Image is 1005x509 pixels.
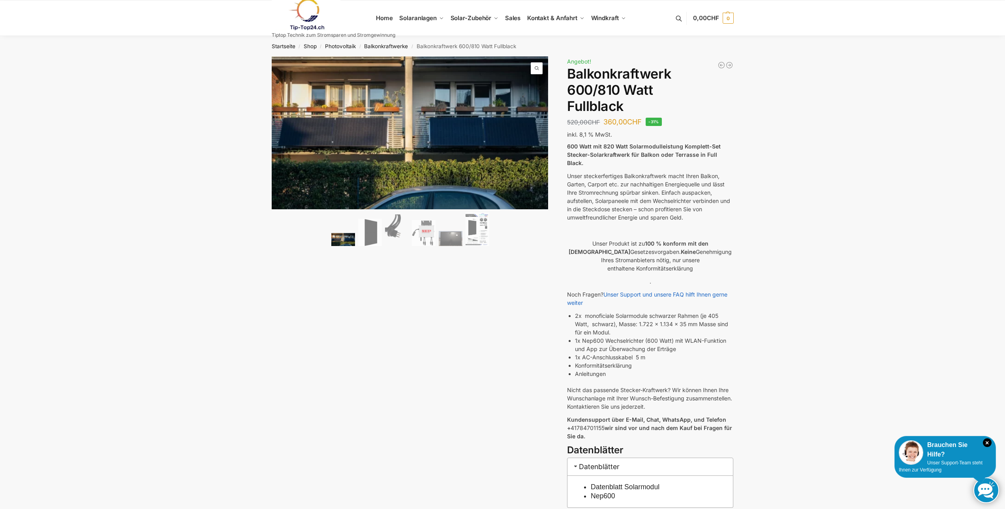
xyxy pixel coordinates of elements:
li: 1x AC-Anschlusskabel 5 m [575,353,733,361]
a: Balkonkraftwerke [364,43,408,49]
span: / [295,43,304,50]
a: 0,00CHF 0 [693,6,733,30]
strong: Kundensupport über E-Mail, Chat, WhatsApp, und Telefon + [567,416,726,431]
bdi: 360,00 [603,118,642,126]
p: 41784701155 [567,415,733,440]
p: . [567,277,733,285]
span: Windkraft [591,14,619,22]
p: Unser steckerfertiges Balkonkraftwerk macht Ihren Balkon, Garten, Carport etc. zur nachhaltigen E... [567,172,733,222]
a: Sales [502,0,524,36]
a: Nep600 [591,492,615,500]
img: NEP 800 Drosselbar auf 600 Watt [412,220,436,246]
h3: Datenblätter [567,458,733,475]
span: 0,00 [693,14,719,22]
a: Unser Support und unsere FAQ hilft Ihnen gerne weiter [567,291,727,306]
img: Balkonkraftwerk 600/810 Watt Fullblack 3 [548,56,825,374]
a: Shop [304,43,317,49]
li: 1x Nep600 Wechselrichter (600 Watt) mit WLAN-Funktion und App zur Überwachung der Erträge [575,336,733,353]
span: CHF [627,118,642,126]
span: Angebot! [567,58,591,65]
li: Anleitungen [575,370,733,378]
img: TommaTech Vorderseite [358,219,382,246]
h1: Balkonkraftwerk 600/810 Watt Fullblack [567,66,733,114]
span: / [356,43,364,50]
span: -31% [646,118,662,126]
a: Windkraft [588,0,629,36]
a: Kontakt & Anfahrt [524,0,588,36]
p: Tiptop Technik zum Stromsparen und Stromgewinnung [272,33,395,38]
p: Nicht das passende Stecker-Kraftwerk? Wir können Ihnen Ihre Wunschanlage mit Ihrer Wunsch-Befesti... [567,386,733,411]
bdi: 520,00 [567,118,600,126]
span: / [317,43,325,50]
span: Kontakt & Anfahrt [527,14,577,22]
span: / [408,43,416,50]
a: Solaranlagen [396,0,447,36]
p: Unser Produkt ist zu Gesetzesvorgaben. Genehmigung Ihres Stromanbieters nötig, nur unsere enthalt... [567,239,733,272]
a: Photovoltaik [325,43,356,49]
a: Solar-Zubehör [447,0,502,36]
div: Brauchen Sie Hilfe? [899,440,992,459]
img: Anschlusskabel-3meter_schweizer-stecker [385,214,409,246]
i: Schließen [983,438,992,447]
span: Unser Support-Team steht Ihnen zur Verfügung [899,460,982,473]
a: Startseite [272,43,295,49]
span: Solar-Zubehör [451,14,492,22]
li: Konformitätserklärung [575,361,733,370]
strong: 600 Watt mit 820 Watt Solarmodulleistung Komplett-Set Stecker-Solarkraftwerk für Balkon oder Terr... [567,143,721,166]
span: inkl. 8,1 % MwSt. [567,131,612,138]
img: Balkonkraftwerk 600/810 Watt Fullblack – Bild 5 [439,231,462,246]
strong: wir sind vor und nach dem Kauf bei Fragen für Sie da. [567,424,732,440]
span: 0 [723,13,734,24]
img: Customer service [899,440,923,465]
span: CHF [707,14,719,22]
img: 2 Balkonkraftwerke [331,233,355,246]
span: Sales [505,14,521,22]
li: 2x monoficiale Solarmodule schwarzer Rahmen (je 405 Watt, schwarz), Masse: 1.722 x 1.134 x 35 mm ... [575,312,733,336]
strong: Keine [681,248,696,255]
nav: Breadcrumb [257,36,748,56]
h3: Datenblätter [567,443,733,457]
a: Balkonkraftwerk 445/600 Watt Bificial [718,61,725,69]
span: CHF [588,118,600,126]
a: Datenblatt Solarmodul [591,483,659,491]
p: Noch Fragen? [567,290,733,307]
span: Solaranlagen [399,14,437,22]
img: Balkonkraftwerk 600/810 Watt Fullblack – Bild 6 [466,212,489,246]
a: Balkonkraftwerk 405/600 Watt erweiterbar [725,61,733,69]
strong: 100 % konform mit den [DEMOGRAPHIC_DATA] [569,240,708,255]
